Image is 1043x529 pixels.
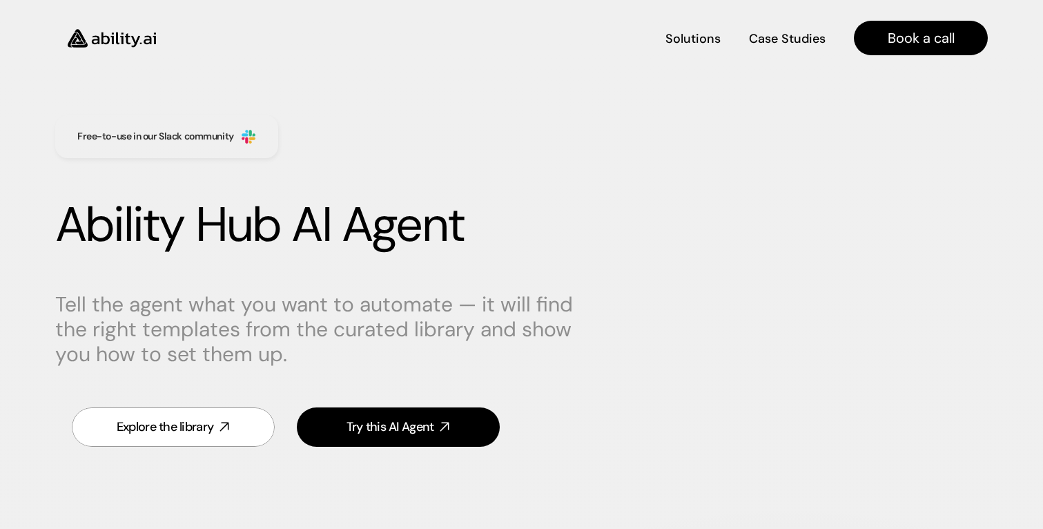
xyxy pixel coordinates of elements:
h4: Book a call [888,28,955,48]
h4: Solutions [665,30,721,48]
h3: Free-to-use in our Slack community [77,130,234,144]
div: Explore the library [117,419,213,436]
a: Try this AI Agent [297,407,500,447]
p: Tell the agent what you want to automate — it will find the right templates from the curated libr... [55,292,580,367]
a: Explore the library [72,407,275,447]
h1: Ability Hub AI Agent [55,196,988,254]
nav: Main navigation [175,21,988,55]
h4: Case Studies [749,30,826,48]
a: Case Studies [748,26,826,50]
div: Try this AI Agent [347,419,434,436]
a: Book a call [854,21,988,55]
a: Solutions [665,26,721,50]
